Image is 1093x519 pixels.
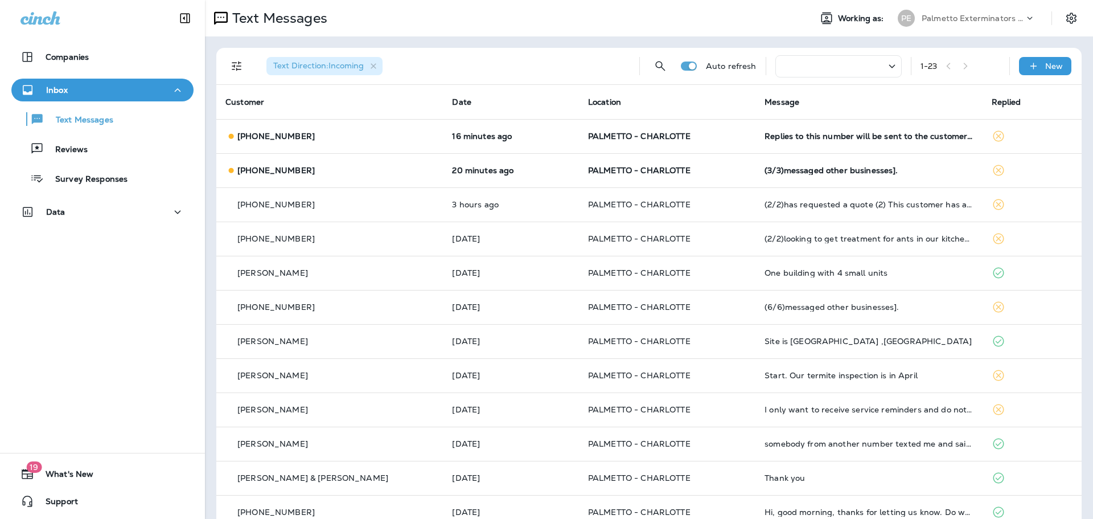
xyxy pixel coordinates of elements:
p: Sep 10, 2025 10:19 AM [452,303,569,312]
p: [PERSON_NAME] & [PERSON_NAME] [237,473,388,483]
p: [PHONE_NUMBER] [237,200,315,209]
div: Site is N Myrtle Beach ,10th Avenue South [765,337,973,346]
span: PALMETTO - CHARLOTTE [588,131,691,141]
span: PALMETTO - CHARLOTTE [588,507,691,517]
p: Sep 9, 2025 11:57 AM [452,405,569,414]
button: Companies [11,46,194,68]
p: Sep 12, 2025 01:11 PM [452,132,569,141]
span: PALMETTO - CHARLOTTE [588,473,691,483]
span: PALMETTO - CHARLOTTE [588,439,691,449]
div: Thank you [765,473,973,483]
span: PALMETTO - CHARLOTTE [588,199,691,210]
span: PALMETTO - CHARLOTTE [588,302,691,312]
p: [PERSON_NAME] [237,405,308,414]
p: Sep 9, 2025 03:05 PM [452,337,569,346]
p: Data [46,207,65,216]
span: Date [452,97,471,107]
div: Text Direction:Incoming [266,57,383,75]
p: [PERSON_NAME] [237,337,308,346]
div: Hi, good morning, thanks for letting us know. Do we use this phone number from now on? [765,508,973,517]
span: Text Direction : Incoming [273,60,364,71]
button: Survey Responses [11,166,194,190]
button: Reviews [11,137,194,161]
button: Search Messages [649,55,672,77]
p: [PHONE_NUMBER] [237,132,315,141]
span: PALMETTO - CHARLOTTE [588,370,691,381]
span: Working as: [838,14,886,23]
p: [PHONE_NUMBER] [237,234,315,243]
div: (3/3)messaged other businesses]. [765,166,973,175]
p: Sep 11, 2025 11:14 AM [452,234,569,243]
p: Companies [46,52,89,62]
p: [PHONE_NUMBER] [237,303,315,312]
button: 19What's New [11,463,194,485]
p: [PERSON_NAME] [237,439,308,448]
button: Settings [1061,8,1082,28]
div: PE [898,10,915,27]
p: Text Messages [44,115,113,126]
span: PALMETTO - CHARLOTTE [588,336,691,346]
p: Text Messages [228,10,327,27]
p: Sep 3, 2025 02:04 PM [452,473,569,483]
div: (2/2)has requested a quote (2) This customer has also messaged other businesses]. [765,200,973,209]
div: 1 - 23 [921,62,938,71]
button: Filters [225,55,248,77]
span: PALMETTO - CHARLOTTE [588,234,691,244]
p: Sep 12, 2025 01:07 PM [452,166,569,175]
span: PALMETTO - CHARLOTTE [588,165,691,175]
span: 19 [26,461,42,473]
button: Data [11,201,194,223]
p: [PERSON_NAME] [237,268,308,277]
div: Start. Our termite inspection is in April [765,371,973,380]
span: Replied [992,97,1021,107]
p: [PHONE_NUMBER] [237,508,315,517]
div: (6/6)messaged other businesses]. [765,303,973,312]
p: Auto refresh [706,62,757,71]
p: Sep 4, 2025 08:40 AM [452,439,569,448]
span: Message [765,97,799,107]
span: Support [34,497,78,510]
span: Location [588,97,621,107]
button: Collapse Sidebar [169,7,201,30]
p: [PHONE_NUMBER] [237,166,315,175]
span: Customer [225,97,264,107]
span: PALMETTO - CHARLOTTE [588,268,691,278]
p: Inbox [46,85,68,95]
p: Survey Responses [44,174,128,185]
div: (2/2)looking to get treatment for ants in our kitchen area.. [765,234,973,243]
button: Inbox [11,79,194,101]
p: Sep 10, 2025 01:26 PM [452,268,569,277]
p: Reviews [44,145,88,156]
div: One building with 4 small units [765,268,973,277]
p: [PERSON_NAME] [237,371,308,380]
div: somebody from another number texted me and said they found it the number I sent the pictures [765,439,973,448]
p: Sep 3, 2025 10:13 AM [452,508,569,517]
div: Replies to this number will be sent to the customer. You can also choose to call the customer thr... [765,132,973,141]
span: What's New [34,469,93,483]
button: Text Messages [11,107,194,131]
p: Sep 9, 2025 01:33 PM [452,371,569,380]
button: Support [11,490,194,513]
div: I only want to receive service reminders and do not want marketing texts. How can I limit these? [765,405,973,414]
span: PALMETTO - CHARLOTTE [588,404,691,415]
p: Sep 12, 2025 09:53 AM [452,200,569,209]
p: Palmetto Exterminators LLC [922,14,1024,23]
p: New [1045,62,1063,71]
